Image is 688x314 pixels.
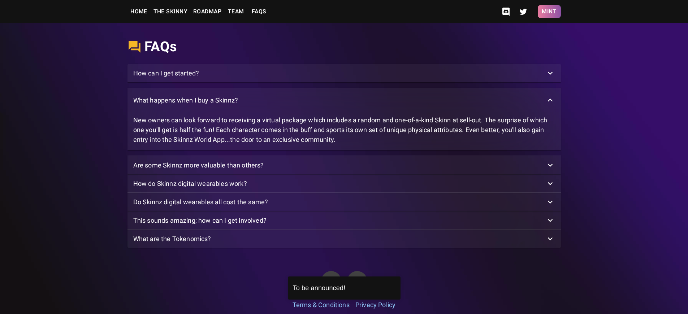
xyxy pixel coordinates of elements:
[133,160,264,170] p: Are some Skinnz more valuable than others?
[127,88,561,112] div: What happens when I buy a Skinnz?
[127,156,561,174] div: Are some Skinnz more valuable than others?
[133,95,238,105] p: What happens when I buy a Skinnz?
[127,193,561,211] div: Do Skinnz digital wearables all cost the same?
[151,4,191,19] a: The Skinny
[127,64,561,82] div: How can I get started?
[127,211,561,230] div: This sounds amazing; how can I get involved?
[133,179,247,188] p: How do Skinnz digital wearables work?
[127,4,151,19] a: Home
[247,4,271,19] a: FAQs
[190,4,224,19] a: Roadmap
[133,215,267,225] p: This sounds amazing; how can I get involved?
[144,38,177,55] h4: FAQs
[133,234,211,244] p: What are the Tokenomics?
[133,115,555,144] p: New owners can look forward to receiving a virtual package which includes a random and one-of-a-k...
[293,283,395,293] div: To be announced!
[127,174,561,193] div: How do Skinnz digital wearables work?
[133,68,199,78] p: How can I get started?
[127,230,561,248] div: What are the Tokenomics?
[224,4,247,19] a: Team
[133,197,268,207] p: Do Skinnz digital wearables all cost the same?
[538,5,561,18] button: Mint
